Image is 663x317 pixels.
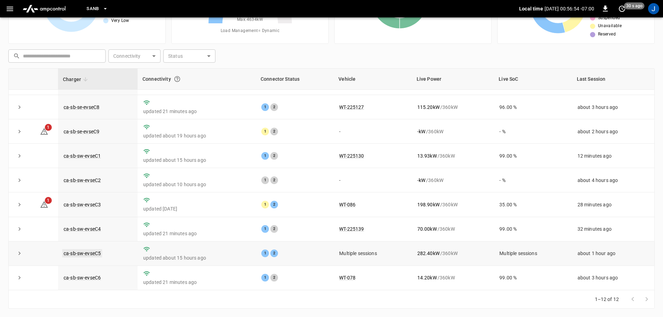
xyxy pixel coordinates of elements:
button: expand row [14,199,25,210]
div: profile-icon [648,3,659,14]
div: 1 [261,201,269,208]
td: about 4 hours ago [572,168,654,192]
a: ca-sb-sw-evseC4 [64,226,101,232]
p: updated about 15 hours ago [143,254,250,261]
div: 2 [270,103,278,111]
td: Multiple sessions [334,241,411,266]
button: expand row [14,272,25,283]
span: Unavailable [598,23,622,30]
a: WT-225130 [339,153,364,159]
p: 282.40 kW [417,250,440,257]
button: set refresh interval [616,3,628,14]
p: 115.20 kW [417,104,440,111]
th: Connector Status [256,69,334,90]
p: - kW [417,128,425,135]
p: 70.00 kW [417,225,437,232]
span: Load Management = Dynamic [221,27,280,34]
div: / 360 kW [417,201,489,208]
div: / 360 kW [417,274,489,281]
span: 30 s ago [624,2,645,9]
td: 99.00 % [494,217,572,241]
span: Reserved [598,31,616,38]
a: ca-sb-se-evseC8 [64,104,99,110]
div: 2 [270,176,278,184]
button: Connection between the charger and our software. [171,73,183,85]
p: updated about 15 hours ago [143,157,250,164]
div: / 360 kW [417,250,489,257]
span: Max. 4634 kW [237,16,263,23]
a: 1 [40,128,48,134]
span: 1 [45,124,52,131]
button: expand row [14,224,25,234]
td: about 3 hours ago [572,266,654,290]
div: 1 [261,103,269,111]
p: 1–12 of 12 [595,296,619,303]
span: Very Low [111,17,129,24]
td: 32 minutes ago [572,217,654,241]
td: Multiple sessions [494,241,572,266]
div: 1 [261,274,269,282]
a: ca-sb-sw-evseC6 [64,275,101,280]
td: 35.00 % [494,192,572,217]
td: - [334,119,411,144]
button: expand row [14,126,25,137]
div: 2 [270,201,278,208]
span: SanB [87,5,99,13]
th: Live Power [412,69,494,90]
div: / 360 kW [417,152,489,159]
td: - [334,168,411,192]
a: ca-sb-sw-evseC1 [64,153,101,159]
p: updated 21 minutes ago [143,108,250,115]
td: about 3 hours ago [572,95,654,119]
div: 2 [270,274,278,282]
div: 1 [261,225,269,233]
button: expand row [14,248,25,259]
a: WT-078 [339,275,355,280]
span: 1 [45,197,52,204]
a: ca-sb-se-evseC9 [64,129,99,134]
td: 96.00 % [494,95,572,119]
div: / 360 kW [417,104,489,111]
button: expand row [14,151,25,161]
img: ampcontrol.io logo [20,2,68,15]
p: updated [DATE] [143,205,250,212]
div: 1 [261,152,269,160]
button: expand row [14,102,25,112]
p: updated 21 minutes ago [143,279,250,286]
span: Charger [63,75,90,84]
div: 2 [270,152,278,160]
div: / 360 kW [417,128,489,135]
p: updated about 19 hours ago [143,132,250,139]
div: / 360 kW [417,225,489,232]
div: 1 [261,249,269,257]
a: WT-225139 [339,226,364,232]
td: 99.00 % [494,266,572,290]
div: 2 [270,128,278,135]
td: about 2 hours ago [572,119,654,144]
td: - % [494,119,572,144]
p: [DATE] 00:56:54 -07:00 [545,5,594,12]
div: 1 [261,176,269,184]
p: 198.90 kW [417,201,440,208]
a: ca-sb-sw-evseC2 [64,177,101,183]
p: updated about 10 hours ago [143,181,250,188]
a: 1 [40,201,48,207]
th: Last Session [572,69,654,90]
p: Local time [519,5,543,12]
th: Live SoC [494,69,572,90]
td: 28 minutes ago [572,192,654,217]
div: 1 [261,128,269,135]
p: updated 21 minutes ago [143,230,250,237]
p: 14.20 kW [417,274,437,281]
a: WT-225127 [339,104,364,110]
div: / 360 kW [417,177,489,184]
a: ca-sb-sw-evseC3 [64,202,101,207]
span: Suspended [598,15,620,22]
div: 2 [270,225,278,233]
td: 12 minutes ago [572,144,654,168]
p: 13.93 kW [417,152,437,159]
td: 99.00 % [494,144,572,168]
button: expand row [14,175,25,185]
td: - % [494,168,572,192]
div: 2 [270,249,278,257]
